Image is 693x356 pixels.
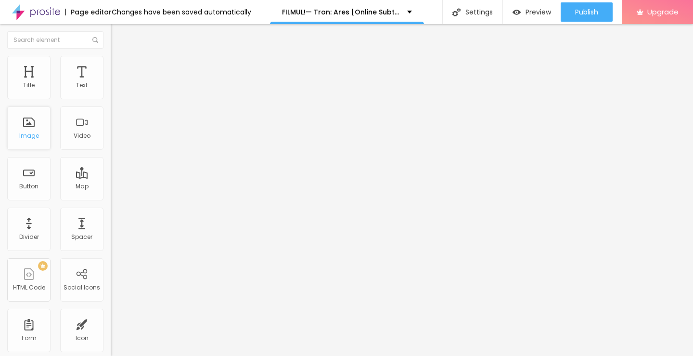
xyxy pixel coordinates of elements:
span: Upgrade [647,8,679,16]
div: Divider [19,234,39,240]
div: Page editor [65,9,112,15]
div: Video [74,132,90,139]
button: Publish [561,2,613,22]
iframe: Editor [111,24,693,356]
img: view-1.svg [513,8,521,16]
div: Social Icons [64,284,100,291]
button: Preview [503,2,561,22]
div: Text [76,82,88,89]
img: Icone [452,8,461,16]
span: Publish [575,8,598,16]
p: FILMUL!— Tron: Ares [Online Subtitrat Română HD] [282,9,400,15]
input: Search element [7,31,103,49]
div: Image [19,132,39,139]
div: Button [19,183,38,190]
div: Spacer [71,234,92,240]
div: Icon [76,335,89,342]
div: Title [23,82,35,89]
div: Map [76,183,89,190]
span: Preview [526,8,551,16]
div: HTML Code [13,284,45,291]
img: Icone [92,37,98,43]
div: Changes have been saved automatically [112,9,251,15]
div: Form [22,335,37,342]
